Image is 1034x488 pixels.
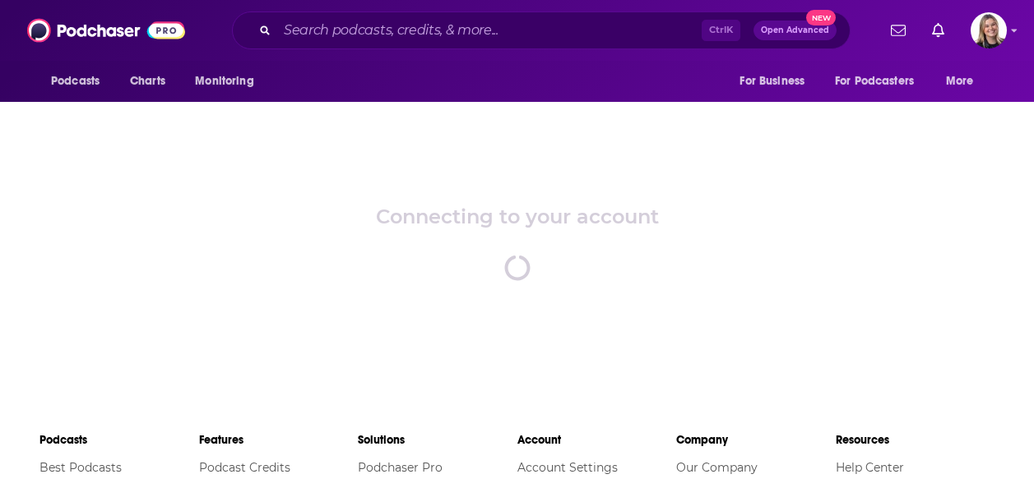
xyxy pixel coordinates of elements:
[119,66,175,97] a: Charts
[232,12,851,49] div: Search podcasts, credits, & more...
[740,70,804,93] span: For Business
[39,426,199,454] li: Podcasts
[39,460,122,475] a: Best Podcasts
[199,426,359,454] li: Features
[884,16,912,44] a: Show notifications dropdown
[946,70,974,93] span: More
[836,426,995,454] li: Resources
[806,10,836,25] span: New
[971,12,1007,48] button: Show profile menu
[51,70,100,93] span: Podcasts
[27,15,185,46] img: Podchaser - Follow, Share and Rate Podcasts
[824,66,938,97] button: open menu
[183,66,275,97] button: open menu
[934,66,995,97] button: open menu
[376,205,659,228] div: Connecting to your account
[728,66,825,97] button: open menu
[130,70,165,93] span: Charts
[971,12,1007,48] span: Logged in as katiedillon
[358,426,517,454] li: Solutions
[199,460,290,475] a: Podcast Credits
[971,12,1007,48] img: User Profile
[39,66,121,97] button: open menu
[676,460,758,475] a: Our Company
[277,17,702,44] input: Search podcasts, credits, & more...
[517,460,618,475] a: Account Settings
[925,16,951,44] a: Show notifications dropdown
[761,26,829,35] span: Open Advanced
[836,460,904,475] a: Help Center
[517,426,677,454] li: Account
[835,70,914,93] span: For Podcasters
[676,426,836,454] li: Company
[195,70,253,93] span: Monitoring
[702,20,740,41] span: Ctrl K
[358,460,443,475] a: Podchaser Pro
[753,21,837,40] button: Open AdvancedNew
